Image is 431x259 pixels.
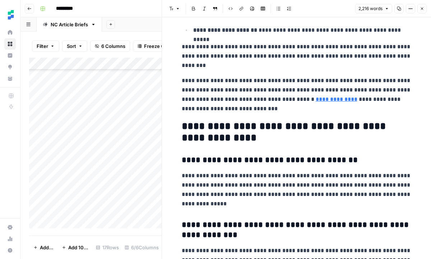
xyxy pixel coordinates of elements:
[32,40,59,52] button: Filter
[4,245,16,256] button: Help + Support
[90,40,130,52] button: 6 Columns
[68,244,89,251] span: Add 10 Rows
[144,43,181,50] span: Freeze Columns
[4,27,16,38] a: Home
[51,21,88,28] div: NC Article Briefs
[4,8,17,21] img: Ten Speed Logo
[101,43,125,50] span: 6 Columns
[4,38,16,50] a: Browse
[122,242,162,253] div: 6/6 Columns
[4,6,16,24] button: Workspace: Ten Speed
[62,40,87,52] button: Sort
[4,61,16,73] a: Opportunities
[40,244,53,251] span: Add Row
[93,242,122,253] div: 17 Rows
[29,242,57,253] button: Add Row
[67,43,76,50] span: Sort
[4,233,16,245] a: Usage
[4,222,16,233] a: Settings
[133,40,186,52] button: Freeze Columns
[4,73,16,84] a: Your Data
[37,43,48,50] span: Filter
[355,4,392,13] button: 2,216 words
[37,17,102,32] a: NC Article Briefs
[358,5,383,12] span: 2,216 words
[57,242,93,253] button: Add 10 Rows
[4,50,16,61] a: Insights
